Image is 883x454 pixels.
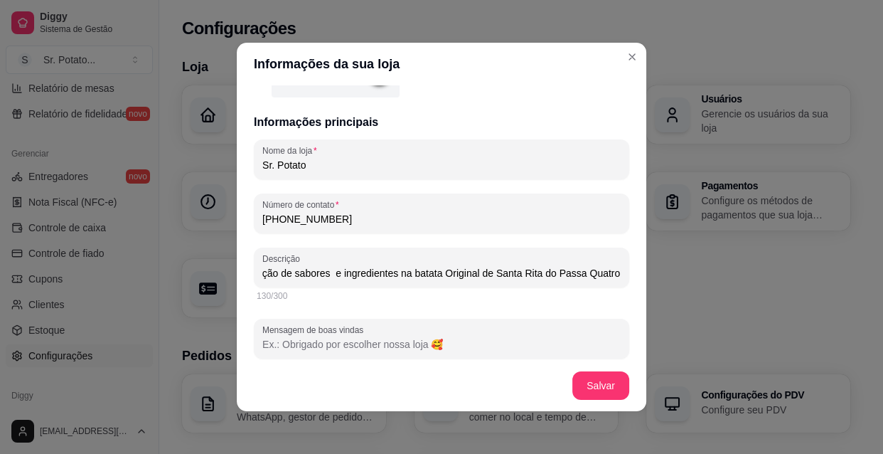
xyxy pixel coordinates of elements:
label: Mensagem de boas vindas [262,324,368,336]
button: Salvar [572,371,629,400]
label: Nome da loja [262,144,321,157]
h3: Informações principais [254,114,629,131]
input: Nome da loja [262,158,621,172]
input: Número de contato [262,212,621,226]
label: Número de contato [262,199,343,211]
button: Close [621,46,643,68]
label: Descrição [262,253,305,265]
input: Descrição [262,266,621,280]
div: 130/300 [257,290,626,302]
input: Mensagem de boas vindas [262,337,621,352]
header: Informações da sua loja [237,43,646,85]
